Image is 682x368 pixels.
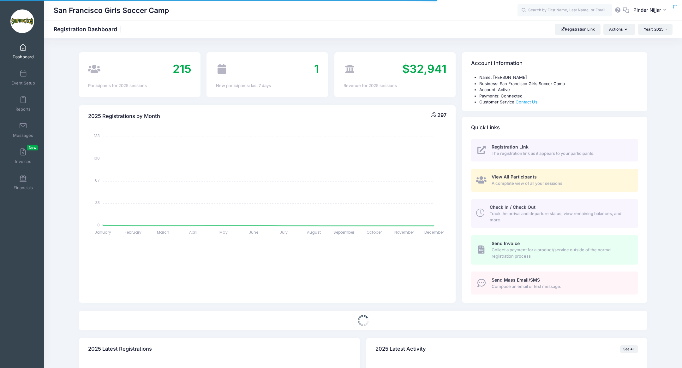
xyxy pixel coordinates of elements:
span: Event Setup [11,80,35,86]
span: Compose an email or text message. [492,283,631,290]
tspan: September [333,230,355,235]
button: Actions [603,24,635,35]
tspan: April [189,230,197,235]
a: Messages [8,119,38,141]
tspan: February [125,230,141,235]
a: Reports [8,93,38,115]
tspan: 133 [94,133,100,138]
span: View All Participants [492,174,537,179]
span: Pinder Nijjar [633,7,661,14]
input: Search by First Name, Last Name, or Email... [517,4,612,17]
h4: 2025 Latest Registrations [88,340,152,358]
tspan: December [425,230,445,235]
span: 297 [437,112,446,118]
li: Account: Active [479,87,638,93]
a: Financials [8,171,38,193]
span: Year: 2025 [644,27,663,32]
span: $32,941 [402,62,446,76]
tspan: October [367,230,382,235]
tspan: 0 [97,222,100,227]
button: Year: 2025 [638,24,673,35]
div: Revenue for 2025 sessions [344,83,446,89]
h4: 2025 Latest Activity [375,340,426,358]
button: Pinder Nijjar [629,3,673,18]
tspan: 100 [93,155,100,161]
span: Financials [14,185,33,190]
tspan: March [157,230,170,235]
a: Contact Us [516,99,537,104]
tspan: June [249,230,258,235]
li: Payments: Connected [479,93,638,99]
tspan: November [394,230,414,235]
a: Send Mass Email/SMS Compose an email or text message. [471,272,638,295]
tspan: 33 [95,200,100,205]
span: 1 [314,62,319,76]
span: Messages [13,133,33,138]
li: Name: [PERSON_NAME] [479,74,638,81]
li: Customer Service: [479,99,638,105]
tspan: July [280,230,288,235]
li: Business: San Francisco Girls Soccer Camp [479,81,638,87]
tspan: 67 [95,178,100,183]
a: See All [620,345,638,353]
a: Check In / Check Out Track the arrival and departure status, view remaining balances, and more. [471,199,638,228]
span: Send Invoice [492,241,520,246]
span: Collect a payment for a product/service outside of the normal registration process [492,247,631,259]
h4: Account Information [471,55,523,73]
span: Invoices [15,159,31,164]
a: Event Setup [8,67,38,89]
a: InvoicesNew [8,145,38,167]
h1: Registration Dashboard [54,26,123,32]
h4: Quick Links [471,119,500,137]
span: Track the arrival and departure status, view remaining balances, and more. [490,211,631,223]
tspan: May [219,230,228,235]
a: Registration Link The registration link as it appears to your participants. [471,139,638,162]
span: Reports [15,107,31,112]
tspan: August [307,230,321,235]
a: View All Participants A complete view of all your sessions. [471,169,638,192]
span: A complete view of all your sessions. [492,180,631,187]
h1: San Francisco Girls Soccer Camp [54,3,169,18]
h4: 2025 Registrations by Month [88,107,160,125]
tspan: January [95,230,111,235]
span: Registration Link [492,144,529,149]
img: San Francisco Girls Soccer Camp [10,9,34,33]
a: Registration Link [555,24,601,35]
span: 215 [173,62,191,76]
div: Participants for 2025 sessions [88,83,191,89]
span: Check In / Check Out [490,204,535,210]
div: New participants: last 7 days [216,83,319,89]
a: Send Invoice Collect a payment for a product/service outside of the normal registration process [471,235,638,264]
span: New [27,145,38,150]
span: The registration link as it appears to your participants. [492,150,631,157]
a: Dashboard [8,40,38,62]
span: Send Mass Email/SMS [492,277,540,283]
span: Dashboard [13,54,34,60]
